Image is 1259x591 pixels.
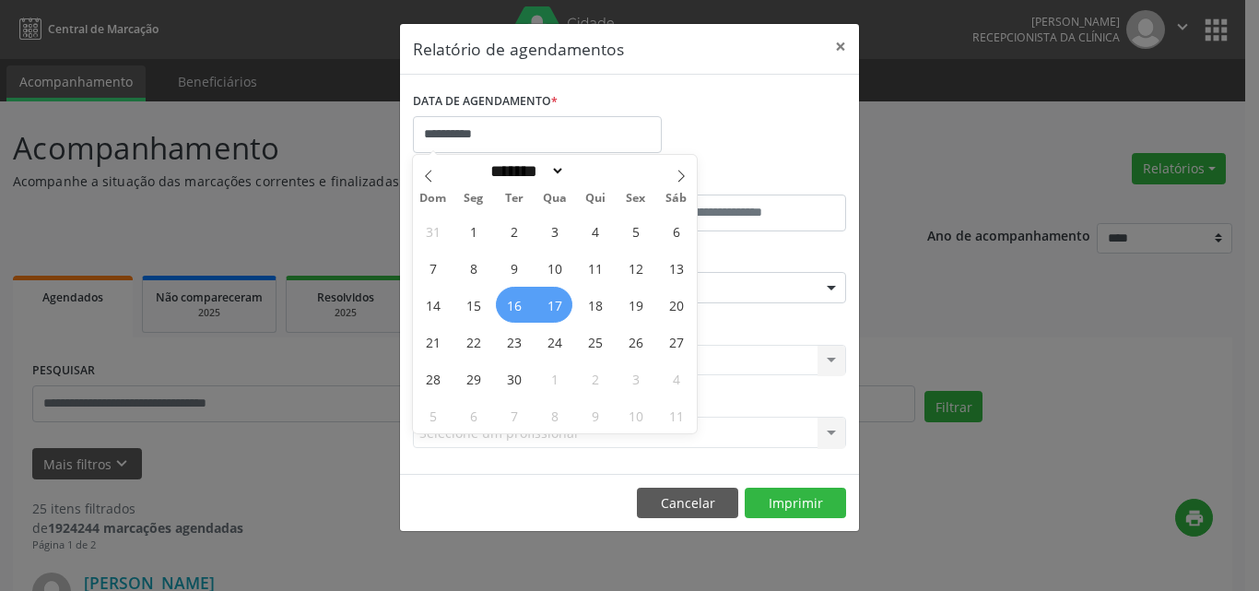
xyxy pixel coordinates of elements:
[618,324,653,360] span: Setembro 26, 2025
[618,250,653,286] span: Setembro 12, 2025
[656,193,697,205] span: Sáb
[658,361,694,396] span: Outubro 4, 2025
[658,324,694,360] span: Setembro 27, 2025
[616,193,656,205] span: Sex
[577,287,613,323] span: Setembro 18, 2025
[415,361,451,396] span: Setembro 28, 2025
[577,361,613,396] span: Outubro 2, 2025
[453,193,494,205] span: Seg
[536,397,572,433] span: Outubro 8, 2025
[618,361,653,396] span: Outubro 3, 2025
[496,287,532,323] span: Setembro 16, 2025
[484,161,565,181] select: Month
[536,287,572,323] span: Setembro 17, 2025
[822,24,859,69] button: Close
[536,250,572,286] span: Setembro 10, 2025
[536,213,572,249] span: Setembro 3, 2025
[496,361,532,396] span: Setembro 30, 2025
[415,287,451,323] span: Setembro 14, 2025
[415,324,451,360] span: Setembro 21, 2025
[536,361,572,396] span: Outubro 1, 2025
[658,250,694,286] span: Setembro 13, 2025
[536,324,572,360] span: Setembro 24, 2025
[637,488,738,519] button: Cancelar
[618,287,653,323] span: Setembro 19, 2025
[413,88,558,116] label: DATA DE AGENDAMENTO
[565,161,626,181] input: Year
[455,397,491,433] span: Outubro 6, 2025
[455,361,491,396] span: Setembro 29, 2025
[575,193,616,205] span: Qui
[494,193,535,205] span: Ter
[496,213,532,249] span: Setembro 2, 2025
[577,213,613,249] span: Setembro 4, 2025
[415,250,451,286] span: Setembro 7, 2025
[413,193,453,205] span: Dom
[658,213,694,249] span: Setembro 6, 2025
[577,324,613,360] span: Setembro 25, 2025
[634,166,846,195] label: ATÉ
[658,287,694,323] span: Setembro 20, 2025
[455,213,491,249] span: Setembro 1, 2025
[577,397,613,433] span: Outubro 9, 2025
[455,250,491,286] span: Setembro 8, 2025
[455,287,491,323] span: Setembro 15, 2025
[496,397,532,433] span: Outubro 7, 2025
[658,397,694,433] span: Outubro 11, 2025
[745,488,846,519] button: Imprimir
[618,213,653,249] span: Setembro 5, 2025
[496,324,532,360] span: Setembro 23, 2025
[415,397,451,433] span: Outubro 5, 2025
[577,250,613,286] span: Setembro 11, 2025
[618,397,653,433] span: Outubro 10, 2025
[413,37,624,61] h5: Relatório de agendamentos
[496,250,532,286] span: Setembro 9, 2025
[415,213,451,249] span: Agosto 31, 2025
[535,193,575,205] span: Qua
[455,324,491,360] span: Setembro 22, 2025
